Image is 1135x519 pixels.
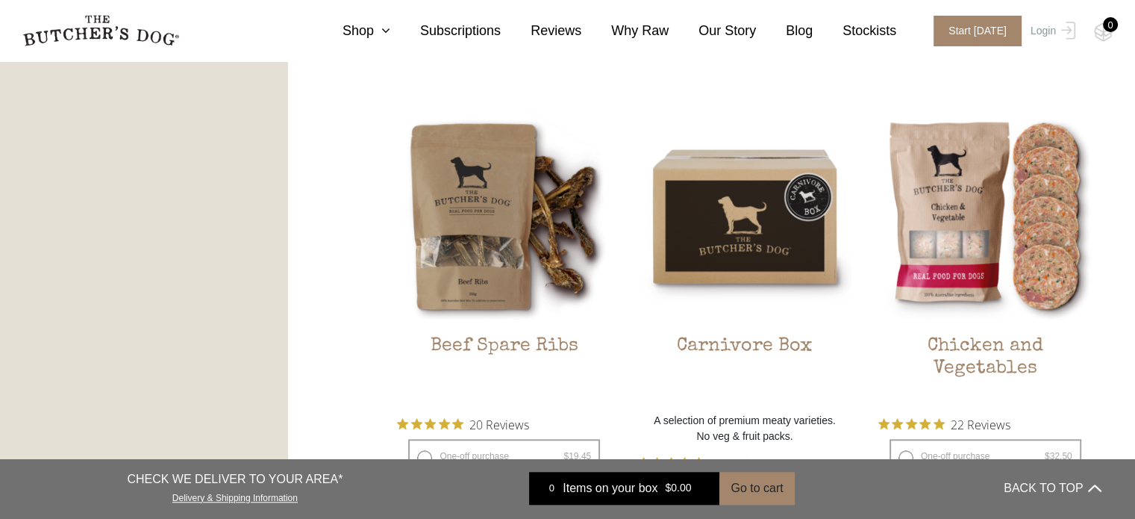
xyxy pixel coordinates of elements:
h2: Chicken and Vegetables [878,335,1092,405]
bdi: 32.50 [1045,451,1072,461]
a: Carnivore BoxCarnivore Box [638,109,852,405]
span: 27 Reviews [710,452,770,474]
button: Rated 4.9 out of 5 stars from 20 reviews. Jump to reviews. [397,413,529,435]
a: Subscriptions [390,21,501,41]
a: Start [DATE] [919,16,1027,46]
div: 0 [540,481,563,496]
span: Start [DATE] [934,16,1022,46]
button: Go to cart [719,472,794,505]
button: Rated 4.9 out of 5 stars from 27 reviews. Jump to reviews. [638,452,770,474]
span: $ [563,451,569,461]
img: Carnivore Box [638,109,852,323]
a: Delivery & Shipping Information [172,489,298,503]
a: Our Story [669,21,756,41]
p: A selection of premium meaty varieties. No veg & fruit packs. [638,413,852,444]
button: BACK TO TOP [1004,470,1101,506]
span: Items on your box [563,479,657,497]
a: Stockists [813,21,896,41]
a: 0 Items on your box $0.00 [529,472,719,505]
a: Reviews [501,21,581,41]
a: Why Raw [581,21,669,41]
a: Login [1027,16,1075,46]
p: CHECK WE DELIVER TO YOUR AREA* [127,470,343,488]
a: Shop [313,21,390,41]
img: TBD_Cart-Empty.png [1094,22,1113,42]
h2: Beef Spare Ribs [397,335,611,405]
button: Rated 4.9 out of 5 stars from 22 reviews. Jump to reviews. [878,413,1010,435]
span: $ [665,482,671,494]
span: 22 Reviews [951,413,1010,435]
img: Beef Spare Ribs [397,109,611,323]
h2: Carnivore Box [638,335,852,405]
span: 20 Reviews [469,413,529,435]
label: One-off purchase [889,439,1081,473]
bdi: 0.00 [665,482,691,494]
div: 0 [1103,17,1118,32]
span: $ [1045,451,1050,461]
bdi: 19.45 [563,451,591,461]
a: Chicken and VegetablesChicken and Vegetables [878,109,1092,405]
img: Chicken and Vegetables [878,109,1092,323]
label: One-off purchase [408,439,600,473]
a: Beef Spare RibsBeef Spare Ribs [397,109,611,405]
a: Blog [756,21,813,41]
